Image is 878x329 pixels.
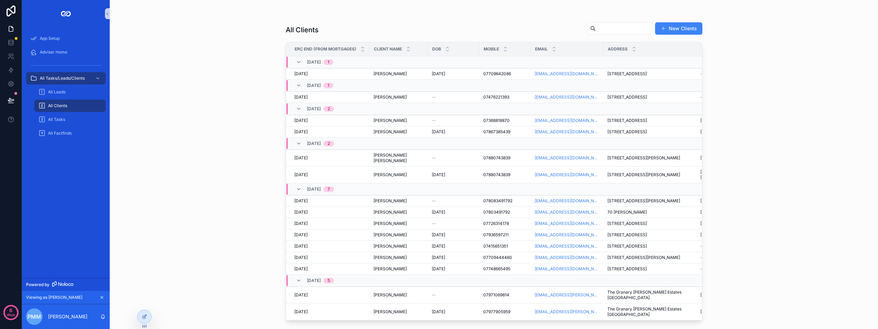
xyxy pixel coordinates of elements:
p: [PERSON_NAME] [48,313,87,320]
span: [DATE] [307,83,321,88]
span: [STREET_ADDRESS] [607,118,647,123]
span: [PERSON_NAME] [700,309,734,315]
a: [EMAIL_ADDRESS][DOMAIN_NAME] [535,94,599,100]
span: [DATE] [432,232,445,238]
a: 07709842086 [483,71,526,77]
a: [DATE] [294,232,365,238]
a: [EMAIL_ADDRESS][DOMAIN_NAME] [535,209,599,215]
span: -- [432,198,436,204]
a: [PERSON_NAME] [700,232,749,238]
span: [STREET_ADDRESS][PERSON_NAME] [607,155,680,161]
span: 078083491792 [483,198,512,204]
div: 1 [328,83,329,88]
a: [PERSON_NAME] [700,155,749,161]
span: [DATE] [294,198,308,204]
a: -- [432,221,475,226]
a: 07368818870 [483,118,526,123]
span: [STREET_ADDRESS] [607,232,647,238]
a: All Clients [34,100,106,112]
a: 07415651351 [483,243,526,249]
span: 07880743839 [483,155,510,161]
span: [DATE] [294,255,308,260]
a: [PERSON_NAME] [373,198,424,204]
a: [EMAIL_ADDRESS][DOMAIN_NAME] [535,155,599,161]
a: App Setup [26,32,106,45]
a: [PERSON_NAME] [373,209,424,215]
a: [DATE] [432,71,475,77]
a: [EMAIL_ADDRESS][DOMAIN_NAME] [535,255,599,260]
span: [DATE] [294,221,308,226]
a: [PERSON_NAME] [373,232,424,238]
span: [DATE] [294,94,308,100]
span: -- [432,94,436,100]
span: [PERSON_NAME] [700,155,734,161]
a: [DATE] [294,198,365,204]
span: [DATE] [294,232,308,238]
a: [PERSON_NAME] [700,309,749,315]
span: [PERSON_NAME] [373,209,407,215]
span: [PERSON_NAME] [700,221,734,226]
span: [DATE] [294,172,308,178]
span: [DATE] [294,309,308,315]
a: [DATE] [294,221,365,226]
a: [PERSON_NAME] [373,71,424,77]
a: [PERSON_NAME] [700,198,749,204]
span: 07709842086 [483,71,511,77]
a: All Leads [34,86,106,98]
a: [STREET_ADDRESS] [607,118,696,123]
a: [EMAIL_ADDRESS][DOMAIN_NAME] [535,198,599,204]
span: [STREET_ADDRESS] [607,71,647,77]
span: [DATE] [294,118,308,123]
span: [PERSON_NAME] [373,221,407,226]
a: [PERSON_NAME] [700,292,749,298]
span: [PERSON_NAME] [373,255,407,260]
span: [DATE] [307,278,321,283]
span: All Clients [48,103,67,109]
span: [DATE] [432,255,445,260]
a: 07880743839 [483,155,526,161]
span: [DATE] [432,209,445,215]
a: [EMAIL_ADDRESS][DOMAIN_NAME] [535,232,599,238]
span: 07748665495 [483,266,510,272]
a: [DATE] [432,172,475,178]
span: [PERSON_NAME] [373,198,407,204]
a: The Granary [PERSON_NAME] Estates [GEOGRAPHIC_DATA] [607,306,696,317]
span: 07726314178 [483,221,509,226]
div: 1 [328,59,329,65]
a: [EMAIL_ADDRESS][DOMAIN_NAME] [535,129,599,135]
a: 07867385439 [483,129,526,135]
h1: All Clients [286,25,319,35]
a: [EMAIL_ADDRESS][PERSON_NAME][DOMAIN_NAME] [535,292,599,298]
a: [PERSON_NAME] [700,118,749,123]
a: 07803491792 [483,209,526,215]
p: 6 [9,307,12,314]
a: -- [700,243,749,249]
span: DOB [432,46,441,52]
span: Address [608,46,628,52]
a: [DATE] [294,292,365,298]
a: [PERSON_NAME] [373,243,424,249]
a: -- [700,94,749,100]
a: [EMAIL_ADDRESS][DOMAIN_NAME] [535,266,599,272]
a: [PERSON_NAME] [373,266,424,272]
a: [DATE] [294,266,365,272]
a: [STREET_ADDRESS][PERSON_NAME] [607,255,696,260]
span: [PERSON_NAME] [PERSON_NAME] [373,152,424,163]
span: -- [700,94,704,100]
a: [EMAIL_ADDRESS][DOMAIN_NAME] [535,71,599,77]
a: The Granary [PERSON_NAME] Estates [GEOGRAPHIC_DATA] [607,290,696,300]
span: [STREET_ADDRESS] [607,94,647,100]
span: 07971069814 [483,292,509,298]
a: -- [432,155,475,161]
span: -- [700,71,704,77]
p: days [7,310,15,319]
a: All Factfinds [34,127,106,139]
div: 5 [328,278,330,283]
span: PMM [27,313,41,321]
a: 07971069814 [483,292,526,298]
span: [STREET_ADDRESS] [607,243,647,249]
a: [DATE] [294,209,365,215]
span: [PERSON_NAME] [PERSON_NAME] [700,169,749,180]
span: [DATE] [432,71,445,77]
